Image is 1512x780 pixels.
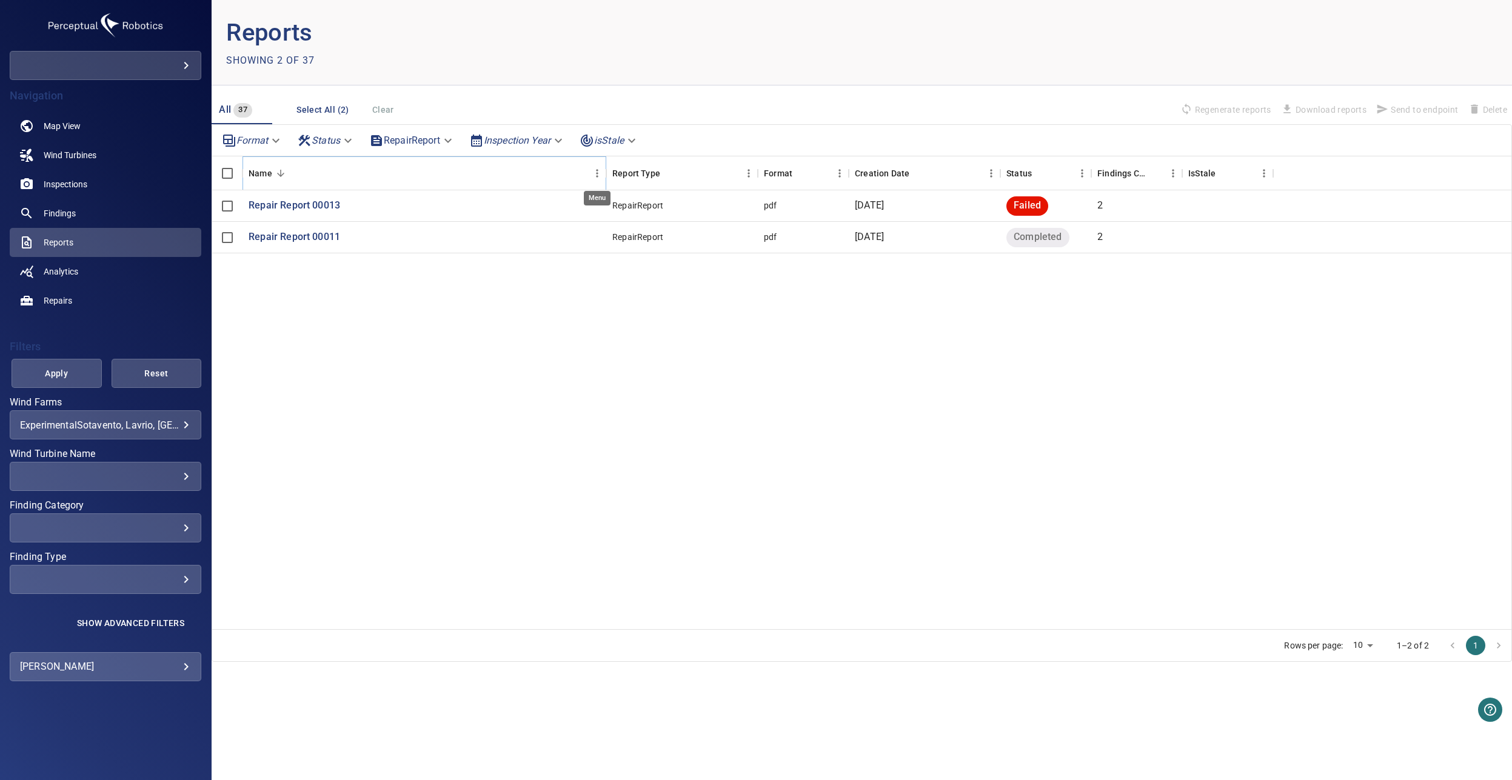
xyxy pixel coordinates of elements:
[1000,156,1091,190] div: Status
[44,207,76,219] span: Findings
[219,104,231,115] span: All
[1006,156,1032,190] div: Status
[127,366,187,381] span: Reset
[10,410,201,439] div: Wind Farms
[484,135,550,146] em: Inspection Year
[217,130,287,151] div: Format
[272,165,289,182] button: Sort
[112,359,202,388] button: Reset
[44,236,73,248] span: Reports
[70,613,192,633] button: Show Advanced Filters
[855,199,884,213] p: [DATE]
[77,618,184,628] span: Show Advanced Filters
[1164,164,1182,182] button: Menu
[10,141,201,170] a: windturbines noActive
[1441,636,1510,655] nav: pagination navigation
[10,90,201,102] h4: Navigation
[1097,230,1103,244] p: 2
[249,230,340,244] a: Repair Report 00011
[1032,165,1049,182] button: Sort
[1091,156,1182,190] div: Findings Count
[10,286,201,315] a: repairs noActive
[45,10,166,41] img: demo-logo
[1006,199,1048,213] span: Failed
[44,295,72,307] span: Repairs
[612,156,660,190] div: Report Type
[1097,156,1147,190] div: Findings Count
[1284,639,1343,652] p: Rows per page:
[44,149,96,161] span: Wind Turbines
[10,112,201,141] a: map noActive
[226,15,861,51] p: Reports
[20,419,191,431] div: ExperimentalSotavento, Lavrio, [GEOGRAPHIC_DATA]
[233,103,252,117] span: 37
[1097,199,1103,213] p: 2
[1216,165,1233,182] button: Sort
[10,228,201,257] a: reports active
[249,156,272,190] div: Name
[10,341,201,353] h4: Filters
[464,130,570,151] div: Inspection Year
[292,130,360,151] div: Status
[226,53,315,68] p: Showing 2 of 37
[10,449,201,459] label: Wind Turbine Name
[10,51,201,80] div: demo
[10,513,201,542] div: Finding Category
[764,156,792,190] div: Format
[27,366,87,381] span: Apply
[364,130,460,151] div: RepairReport
[10,398,201,407] label: Wind Farms
[855,156,909,190] div: Creation Date
[982,164,1000,182] button: Menu
[12,359,102,388] button: Apply
[10,199,201,228] a: findings noActive
[10,257,201,286] a: analytics noActive
[740,164,758,182] button: Menu
[10,565,201,594] div: Finding Type
[20,657,191,676] div: [PERSON_NAME]
[292,99,354,121] button: Select All (2)
[1466,636,1485,655] button: page 1
[1348,636,1377,654] div: 10
[1006,230,1069,244] span: Completed
[831,164,849,182] button: Menu
[584,191,610,205] div: Menu
[764,231,777,243] div: pdf
[243,156,606,190] div: Name
[249,199,340,213] a: Repair Report 00013
[588,164,606,182] button: Menu
[575,130,643,151] div: isStale
[1397,639,1429,652] p: 1–2 of 2
[1255,164,1273,182] button: Menu
[849,156,1000,190] div: Creation Date
[764,199,777,212] div: pdf
[236,135,268,146] em: Format
[612,199,663,212] div: RepairReport
[1188,156,1216,190] div: Findings in the reports are outdated due to being updated or removed. IsStale reports do not repr...
[594,135,624,146] em: isStale
[855,230,884,244] p: [DATE]
[660,165,677,182] button: Sort
[606,156,758,190] div: Report Type
[10,170,201,199] a: inspections noActive
[10,552,201,562] label: Finding Type
[44,178,87,190] span: Inspections
[1073,164,1091,182] button: Menu
[10,462,201,491] div: Wind Turbine Name
[792,165,809,182] button: Sort
[44,120,81,132] span: Map View
[1147,165,1164,182] button: Sort
[312,135,340,146] em: Status
[758,156,849,190] div: Format
[909,165,926,182] button: Sort
[612,231,663,243] div: RepairReport
[1182,156,1273,190] div: IsStale
[44,265,78,278] span: Analytics
[10,501,201,510] label: Finding Category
